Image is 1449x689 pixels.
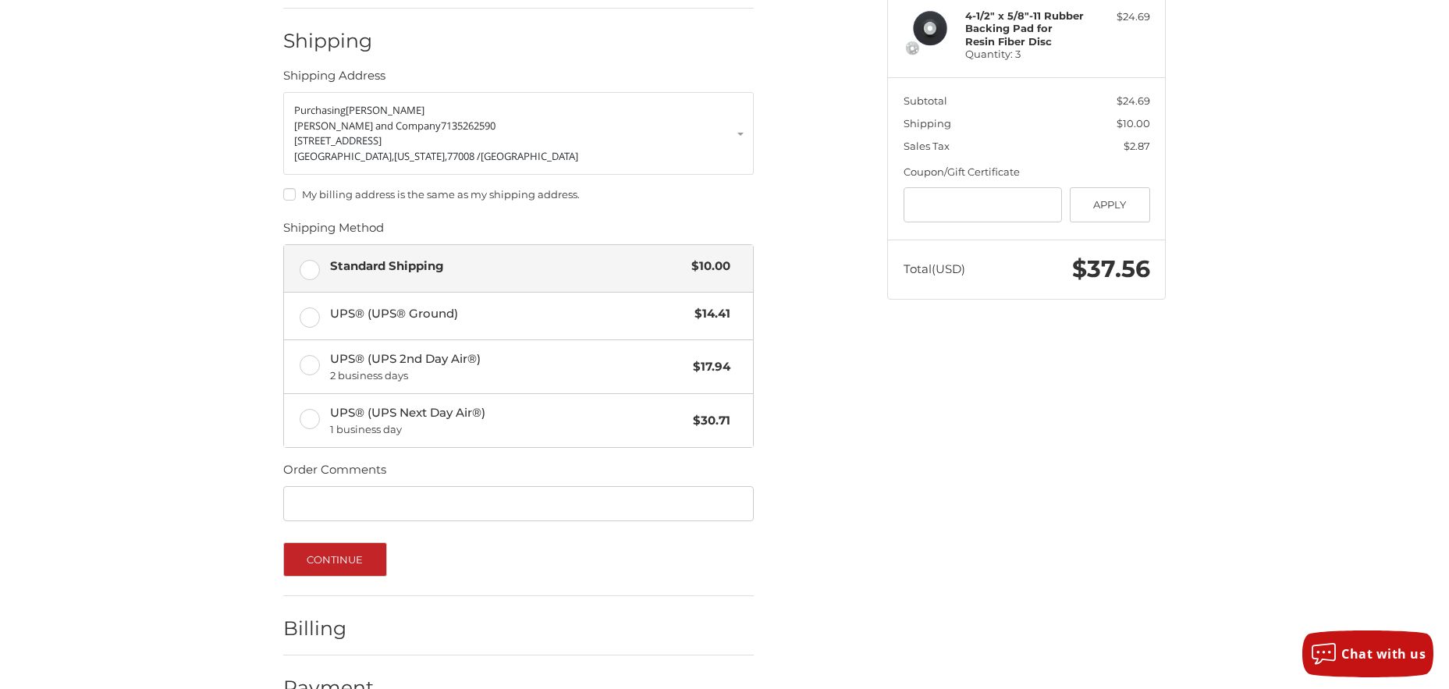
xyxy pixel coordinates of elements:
[904,117,951,130] span: Shipping
[1072,254,1150,283] span: $37.56
[330,368,686,384] span: 2 business days
[1117,117,1150,130] span: $10.00
[965,9,1085,60] h4: Quantity: 3
[1302,630,1433,677] button: Chat with us
[330,257,684,275] span: Standard Shipping
[687,305,730,323] span: $14.41
[904,261,965,276] span: Total (USD)
[283,29,375,53] h2: Shipping
[283,188,754,201] label: My billing address is the same as my shipping address.
[330,350,686,383] span: UPS® (UPS 2nd Day Air®)
[283,219,384,244] legend: Shipping Method
[685,358,730,376] span: $17.94
[294,119,441,133] span: [PERSON_NAME] and Company
[1124,140,1150,152] span: $2.87
[294,149,394,163] span: [GEOGRAPHIC_DATA],
[481,149,578,163] span: [GEOGRAPHIC_DATA]
[346,103,424,117] span: [PERSON_NAME]
[294,103,346,117] span: Purchasing
[684,257,730,275] span: $10.00
[904,165,1150,180] div: Coupon/Gift Certificate
[283,67,385,92] legend: Shipping Address
[294,133,382,147] span: [STREET_ADDRESS]
[1117,94,1150,107] span: $24.69
[1089,9,1150,25] div: $24.69
[965,9,1084,48] strong: 4-1/2" x 5/8"-11 Rubber Backing Pad for Resin Fiber Disc
[441,119,495,133] span: 7135262590
[1070,187,1150,222] button: Apply
[685,412,730,430] span: $30.71
[330,404,686,437] span: UPS® (UPS Next Day Air®)
[904,187,1063,222] input: Gift Certificate or Coupon Code
[330,422,686,438] span: 1 business day
[447,149,481,163] span: 77008 /
[904,94,947,107] span: Subtotal
[283,92,754,175] a: Enter or select a different address
[283,461,386,486] legend: Order Comments
[283,542,387,577] button: Continue
[904,140,950,152] span: Sales Tax
[283,616,375,641] h2: Billing
[394,149,447,163] span: [US_STATE],
[1341,645,1426,662] span: Chat with us
[330,305,687,323] span: UPS® (UPS® Ground)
